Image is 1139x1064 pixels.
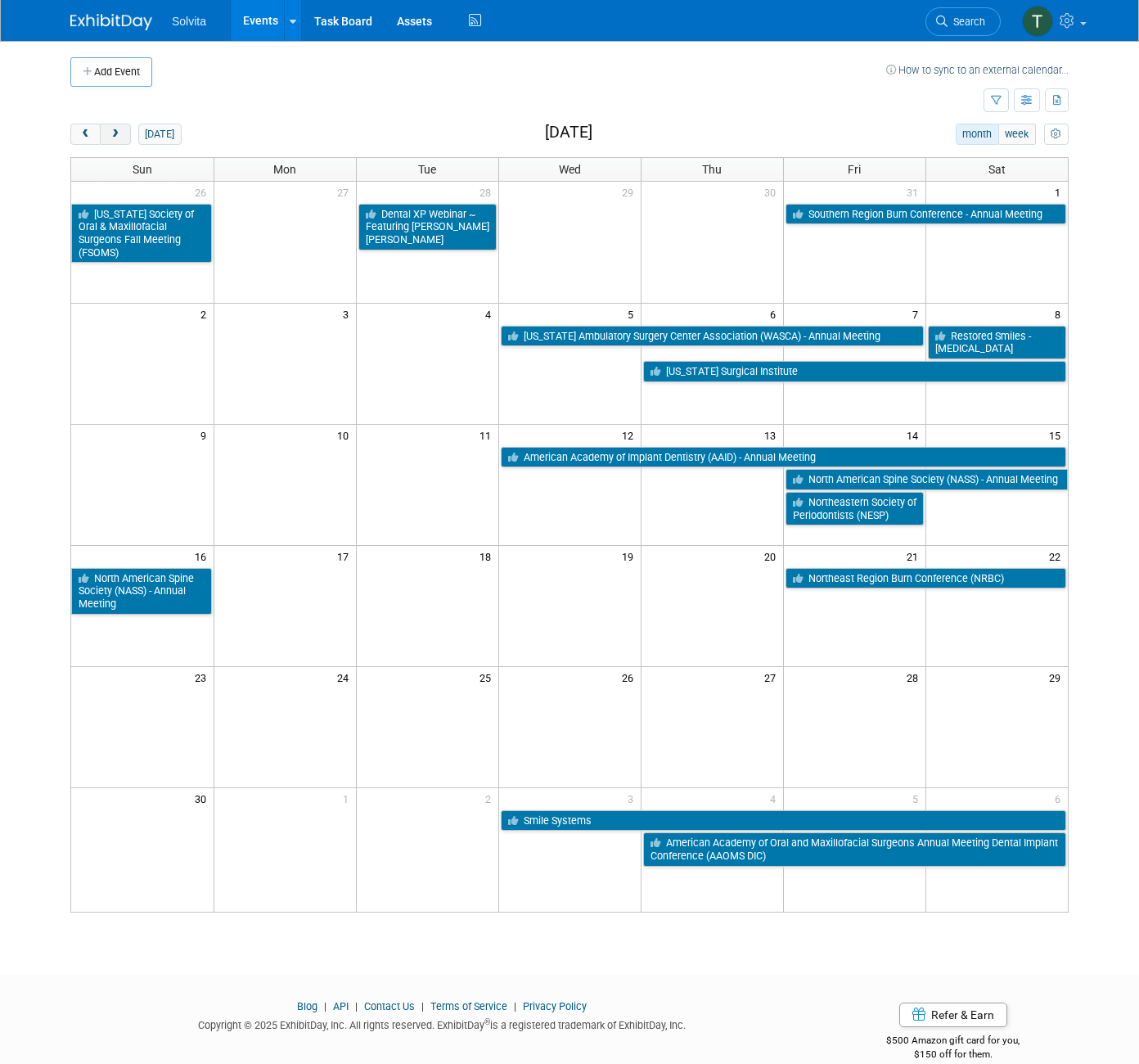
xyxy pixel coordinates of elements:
[335,425,356,445] span: 10
[1047,425,1068,445] span: 15
[484,1017,490,1026] sup: ®
[768,304,783,324] span: 6
[133,163,152,176] span: Sun
[478,425,498,445] span: 11
[620,425,641,445] span: 12
[928,326,1067,359] a: Restored Smiles - [MEDICAL_DATA]
[193,182,214,202] span: 26
[417,1000,428,1012] span: |
[484,788,498,809] span: 2
[484,304,498,324] span: 4
[351,1000,362,1012] span: |
[838,1048,1069,1062] div: $150 off for them.
[905,667,925,688] span: 28
[988,163,1006,176] span: Sat
[70,57,152,87] button: Add Event
[510,1000,520,1012] span: |
[1053,304,1068,324] span: 8
[763,667,783,688] span: 27
[193,788,214,809] span: 30
[1022,6,1053,37] img: Tiannah Halcomb
[911,788,925,809] span: 5
[172,15,206,28] span: Solvita
[523,1000,587,1012] a: Privacy Policy
[620,667,641,688] span: 26
[1053,788,1068,809] span: 6
[626,788,641,809] span: 3
[925,7,1001,36] a: Search
[763,425,783,445] span: 13
[70,1014,813,1033] div: Copyright © 2025 ExhibitDay, Inc. All rights reserved. ExhibitDay is a registered trademark of Ex...
[948,16,985,28] span: Search
[786,492,924,525] a: Northeastern Society of Periodontists (NESP)
[620,182,641,202] span: 29
[899,1003,1007,1027] a: Refer & Earn
[1053,182,1068,202] span: 1
[335,182,356,202] span: 27
[786,469,1069,490] a: North American Spine Society (NASS) - Annual Meeting
[905,425,925,445] span: 14
[430,1000,507,1012] a: Terms of Service
[341,304,356,324] span: 3
[100,124,130,145] button: next
[911,304,925,324] span: 7
[1047,546,1068,566] span: 22
[418,163,436,176] span: Tue
[1047,667,1068,688] span: 29
[768,788,783,809] span: 4
[478,182,498,202] span: 28
[297,1000,317,1012] a: Blog
[1051,129,1061,140] i: Personalize Calendar
[702,163,722,176] span: Thu
[335,546,356,566] span: 17
[478,667,498,688] span: 25
[501,810,1067,832] a: Smile Systems
[193,546,214,566] span: 16
[643,361,1067,382] a: [US_STATE] Surgical Institute
[199,304,214,324] span: 2
[478,546,498,566] span: 18
[559,163,581,176] span: Wed
[886,64,1069,76] a: How to sync to an external calendar...
[1044,124,1069,145] button: myCustomButton
[364,1000,415,1012] a: Contact Us
[320,1000,331,1012] span: |
[193,667,214,688] span: 23
[998,124,1036,145] button: week
[763,546,783,566] span: 20
[70,124,101,145] button: prev
[956,124,999,145] button: month
[358,204,497,250] a: Dental XP Webinar ~ Featuring [PERSON_NAME] [PERSON_NAME]
[501,326,924,347] a: [US_STATE] Ambulatory Surgery Center Association (WASCA) - Annual Meeting
[620,546,641,566] span: 19
[905,182,925,202] span: 31
[545,124,592,142] h2: [DATE]
[643,832,1067,866] a: American Academy of Oral and Maxillofacial Surgeons Annual Meeting Dental Implant Conference (AAO...
[501,447,1067,468] a: American Academy of Implant Dentistry (AAID) - Annual Meeting
[71,568,212,615] a: North American Spine Society (NASS) - Annual Meeting
[626,304,641,324] span: 5
[786,568,1067,589] a: Northeast Region Burn Conference (NRBC)
[70,14,152,30] img: ExhibitDay
[341,788,356,809] span: 1
[71,204,212,264] a: [US_STATE] Society of Oral & Maxillofacial Surgeons Fall Meeting (FSOMS)
[138,124,182,145] button: [DATE]
[838,1023,1069,1061] div: $500 Amazon gift card for you,
[905,546,925,566] span: 21
[763,182,783,202] span: 30
[848,163,861,176] span: Fri
[333,1000,349,1012] a: API
[786,204,1067,225] a: Southern Region Burn Conference - Annual Meeting
[273,163,296,176] span: Mon
[335,667,356,688] span: 24
[199,425,214,445] span: 9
